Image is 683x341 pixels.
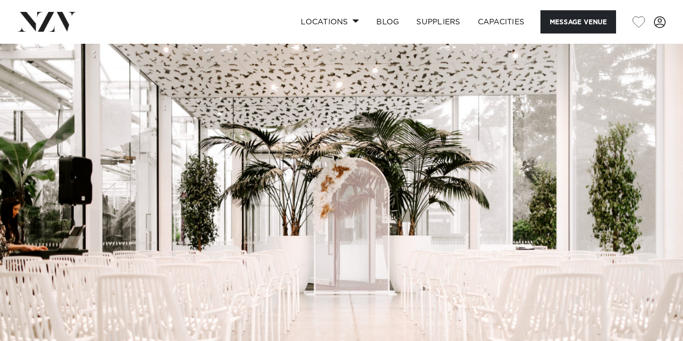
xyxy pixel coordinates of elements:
a: Locations [292,10,368,34]
a: Capacities [469,10,533,34]
img: nzv-logo.png [17,12,76,31]
a: BLOG [368,10,408,34]
button: Message Venue [540,10,616,34]
a: SUPPLIERS [408,10,469,34]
